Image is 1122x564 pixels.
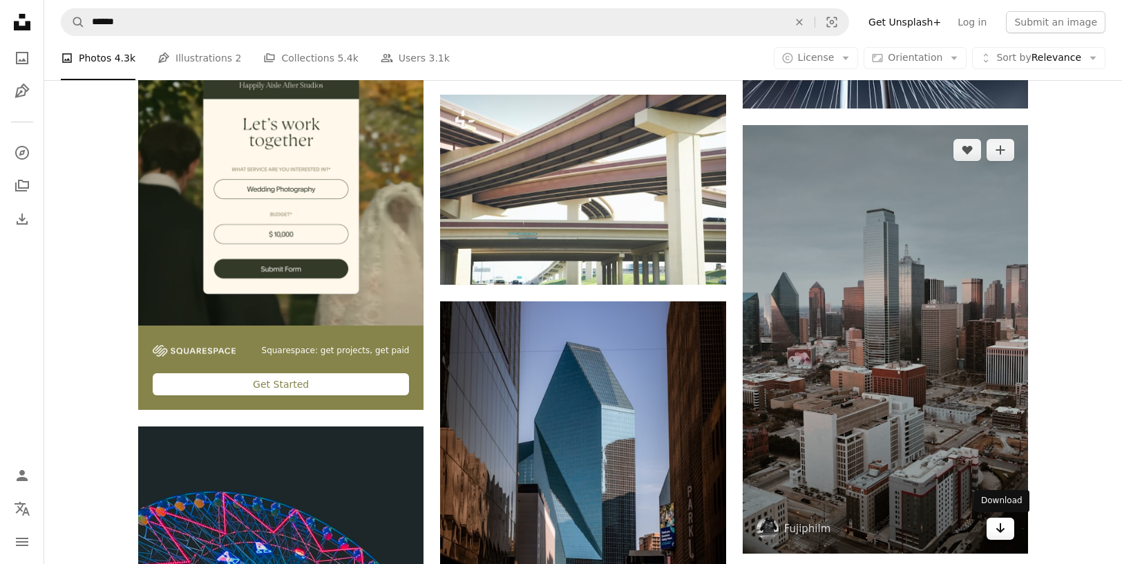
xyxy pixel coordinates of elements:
[888,52,942,63] span: Orientation
[262,345,410,357] span: Squarespace: get projects, get paid
[138,39,424,325] img: file-1747939393036-2c53a76c450aimage
[8,495,36,523] button: Language
[987,518,1014,540] a: Download
[61,9,85,35] button: Search Unsplash
[440,473,725,486] a: blue and white glass building
[972,47,1105,69] button: Sort byRelevance
[153,373,409,395] div: Get Started
[774,47,859,69] button: License
[8,77,36,105] a: Illustrations
[757,518,779,540] img: Go to Fujiphilm's profile
[263,36,358,80] a: Collections 5.4k
[987,139,1014,161] button: Add to Collection
[8,205,36,233] a: Download History
[1006,11,1105,33] button: Submit an image
[61,8,849,36] form: Find visuals sitewide
[996,51,1081,65] span: Relevance
[784,522,831,536] a: Fujiphilm
[8,44,36,72] a: Photos
[8,8,36,39] a: Home — Unsplash
[153,345,236,357] img: file-1747939142011-51e5cc87e3c9
[8,172,36,200] a: Collections
[953,139,981,161] button: Like
[440,183,725,196] a: "Dallas, Texas, USA."
[743,332,1028,345] a: a view of a city with tall buildings
[798,52,835,63] span: License
[440,95,725,285] img: "Dallas, Texas, USA."
[949,11,995,33] a: Log in
[743,125,1028,554] img: a view of a city with tall buildings
[996,52,1031,63] span: Sort by
[429,50,450,66] span: 3.1k
[8,139,36,167] a: Explore
[381,36,450,80] a: Users 3.1k
[974,490,1029,512] div: Download
[236,50,242,66] span: 2
[337,50,358,66] span: 5.4k
[8,528,36,556] button: Menu
[815,9,848,35] button: Visual search
[860,11,949,33] a: Get Unsplash+
[158,36,241,80] a: Illustrations 2
[784,9,815,35] button: Clear
[138,39,424,410] a: Squarespace: get projects, get paidGet Started
[8,462,36,489] a: Log in / Sign up
[864,47,967,69] button: Orientation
